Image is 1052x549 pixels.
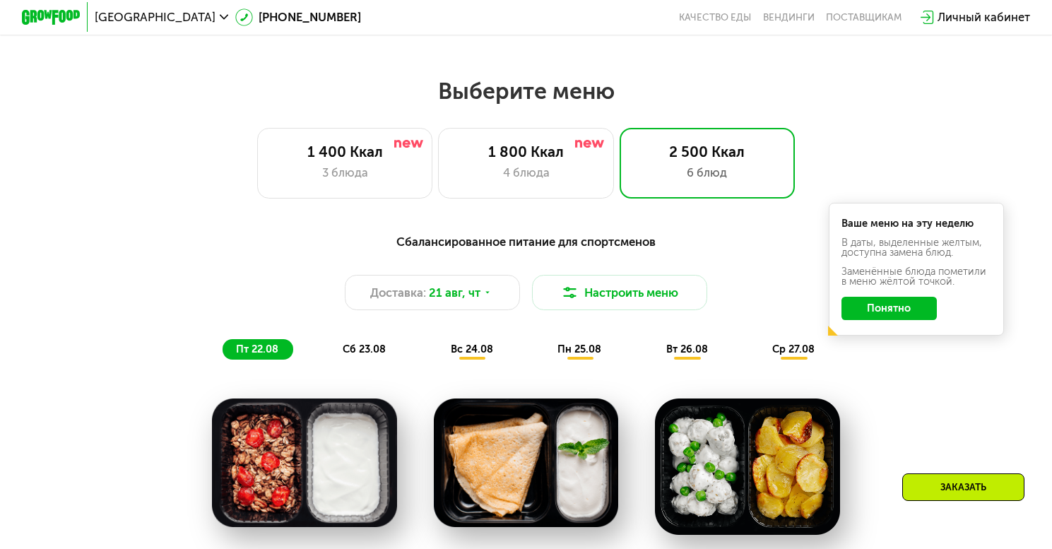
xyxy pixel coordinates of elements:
[370,284,426,302] span: Доставка:
[557,343,601,355] span: пн 25.08
[634,143,779,161] div: 2 500 Ккал
[634,164,779,182] div: 6 блюд
[47,77,1005,105] h2: Выберите меню
[451,343,493,355] span: вс 24.08
[772,343,815,355] span: ср 27.08
[235,8,361,26] a: [PHONE_NUMBER]
[841,297,936,320] button: Понятно
[763,11,815,23] a: Вендинги
[666,343,708,355] span: вт 26.08
[841,266,991,287] div: Заменённые блюда пометили в меню жёлтой точкой.
[93,233,958,252] div: Сбалансированное питание для спортсменов
[454,143,598,161] div: 1 800 Ккал
[938,8,1030,26] div: Личный кабинет
[273,164,418,182] div: 3 блюда
[236,343,278,355] span: пт 22.08
[343,343,386,355] span: сб 23.08
[826,11,902,23] div: поставщикам
[841,237,991,258] div: В даты, выделенные желтым, доступна замена блюд.
[532,275,707,310] button: Настроить меню
[273,143,418,161] div: 1 400 Ккал
[841,218,991,228] div: Ваше меню на эту неделю
[679,11,751,23] a: Качество еды
[454,164,598,182] div: 4 блюда
[95,11,215,23] span: [GEOGRAPHIC_DATA]
[902,473,1024,501] div: Заказать
[429,284,480,302] span: 21 авг, чт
